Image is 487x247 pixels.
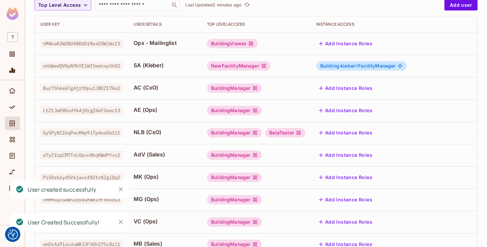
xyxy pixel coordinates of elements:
[134,61,196,69] span: SA (Kleber)
[316,127,375,138] button: Add Instance Roles
[40,128,123,137] span: Gy5PyNIIkqPmcM4p9iTp4ozD6fi1
[241,1,251,9] span: Click to refresh data
[316,150,375,160] button: Add Instance Roles
[8,229,18,240] button: Consent Preferences
[355,63,358,69] span: #
[38,1,81,9] span: Top Level Access
[28,218,99,227] div: User Created Successfully!
[207,83,262,93] div: BuildingManager
[134,39,196,47] span: Ops - Mailinglist
[244,2,250,8] span: refresh
[5,133,20,146] div: Elements
[40,84,123,93] span: 8uc75h6s6TgAjzYDpu1J8EZ17Ax2
[320,63,358,69] span: Building:kleber
[207,61,271,71] div: NewFacilityManager
[207,173,262,182] div: BuildingManager
[207,217,262,227] div: BuildingManager
[316,194,375,205] button: Add Instance Roles
[5,181,20,195] div: Connect
[134,22,196,27] div: User Details
[316,217,375,227] button: Add Instance Roles
[40,173,123,182] span: Pi50r6rydSV6jaxxf82tcKZglQq2
[207,195,262,204] div: BuildingManager
[265,128,305,138] div: BetaTester
[5,165,20,179] div: URL Mapping
[7,32,18,42] span: T
[134,173,196,180] span: MK (Ops)
[5,100,20,114] div: Policy
[5,117,20,130] div: Directory
[134,106,196,114] span: AE (Ops)
[6,7,19,20] img: SReyMgAAAABJRU5ErkJggg==
[40,106,123,115] span: LtZtJwERGvdYk4j0rgZ6kF2eec13
[316,83,375,94] button: Add Instance Roles
[207,150,262,160] div: BuildingManager
[316,38,375,49] button: Add Instance Roles
[134,84,196,91] span: AC (CxO)
[5,84,20,98] div: Home
[207,128,262,138] div: BuildingManager
[40,22,123,27] div: User Key
[5,229,20,243] div: Help & Updates
[40,151,123,159] span: s7yZfrpCM7TnLOpvn8hqKWdPYvc2
[5,64,20,77] div: Monitoring
[320,63,396,69] span: FacilityManager
[5,47,20,61] div: Projects
[207,39,258,48] div: BuildingViewer
[134,128,196,136] span: NLB (CxO)
[316,105,375,116] button: Add Instance Roles
[243,1,251,9] button: refresh
[134,218,196,225] span: VC (Ops)
[8,229,18,240] img: Revisit consent button
[207,22,305,27] div: Top Level Access
[207,106,262,115] div: BuildingManager
[40,39,123,48] span: hM4baK2W2NUA8DUDiNzsD3WjWrI3
[116,184,126,194] button: Close
[316,172,375,183] button: Add Instance Roles
[5,29,20,45] div: Workspace: thermosphr.com
[134,151,196,158] span: AdV (Sales)
[5,149,20,163] div: Audit Log
[116,217,126,227] button: Close
[28,186,96,194] div: User created successfully
[40,61,123,70] span: nhUWedQVKpN9hYElWItmdnxp5hO2
[185,2,241,8] p: Last Updated 2 minutes ago
[134,195,196,203] span: MG (Ops)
